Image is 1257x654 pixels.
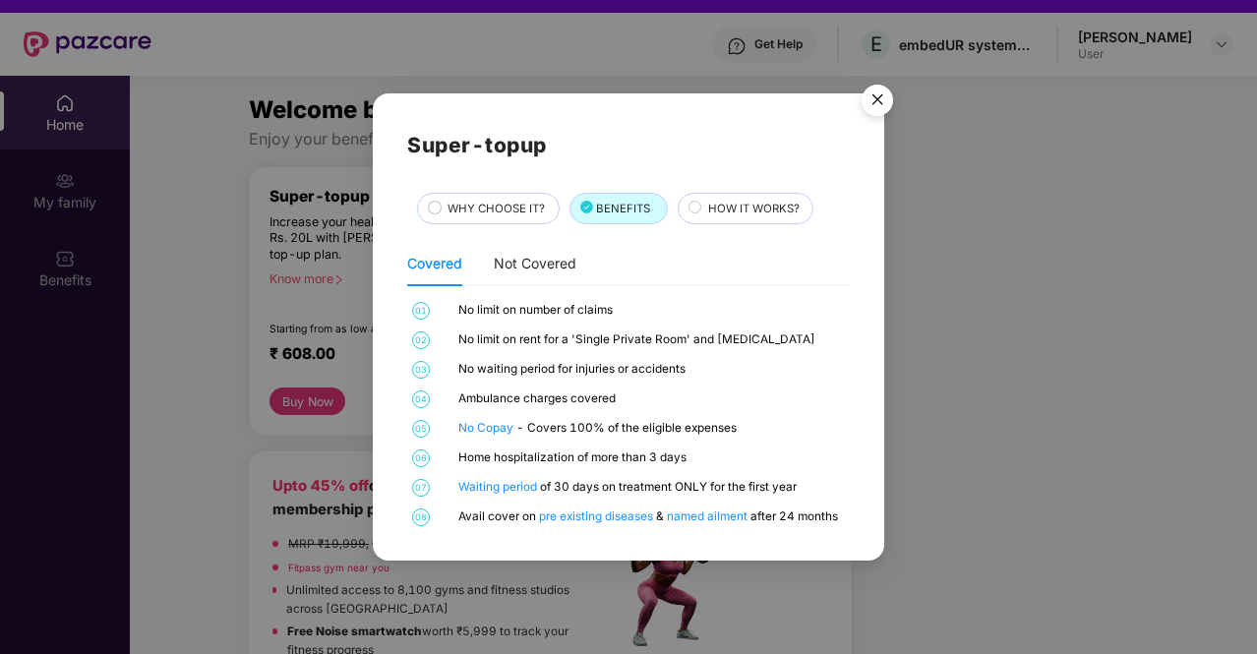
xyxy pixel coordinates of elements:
[494,253,576,274] div: Not Covered
[412,420,430,438] span: 05
[412,331,430,349] span: 02
[448,200,545,217] span: WHY CHOOSE IT?
[412,449,430,467] span: 06
[850,75,903,128] button: Close
[539,509,656,523] a: pre existing diseases
[458,361,846,379] div: No waiting period for injuries or accidents
[667,509,750,523] a: named ailment
[458,480,540,494] a: Waiting period
[708,200,800,217] span: HOW IT WORKS?
[412,302,430,320] span: 01
[407,253,462,274] div: Covered
[407,129,850,161] h2: Super-topup
[412,361,430,379] span: 03
[458,331,846,349] div: No limit on rent for a 'Single Private Room' and [MEDICAL_DATA]
[850,76,905,131] img: svg+xml;base64,PHN2ZyB4bWxucz0iaHR0cDovL3d3dy53My5vcmcvMjAwMC9zdmciIHdpZHRoPSI1NiIgaGVpZ2h0PSI1Ni...
[458,508,846,526] div: Avail cover on & after 24 months
[458,390,846,408] div: Ambulance charges covered
[412,508,430,526] span: 08
[458,479,846,497] div: of 30 days on treatment ONLY for the first year
[412,390,430,408] span: 04
[596,200,650,217] span: BENEFITS
[412,479,430,497] span: 07
[458,449,846,467] div: Home hospitalization of more than 3 days
[458,421,516,435] a: No Copay
[458,302,846,320] div: No limit on number of claims
[458,420,846,438] div: - Covers 100% of the eligible expenses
